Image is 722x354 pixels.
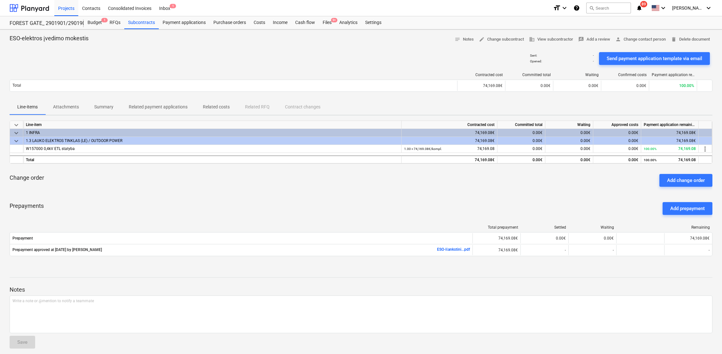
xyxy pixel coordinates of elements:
i: format_size [553,4,561,12]
div: Add prepayment [670,204,705,213]
div: Total prepayment [475,225,518,230]
span: [PERSON_NAME] [672,5,704,11]
small: 100.00% [644,158,657,162]
button: View subcontractor [526,35,576,44]
div: Files [319,16,335,29]
p: Prepayments [10,202,44,215]
i: keyboard_arrow_down [561,4,568,12]
span: keyboard_arrow_down [12,121,20,129]
a: Income [269,16,291,29]
div: Committed total [497,121,545,129]
div: Total [23,155,402,163]
p: Summary [94,104,113,110]
span: keyboard_arrow_down [12,129,20,137]
a: Analytics [335,16,361,29]
span: 1 [101,18,108,22]
div: 74,169.08€ [641,137,699,145]
span: Change subcontract [479,36,524,43]
small: 1.00 × 74,169.08€ / kompl. [404,147,442,151]
div: 74,169.08€ [641,129,699,137]
button: Notes [452,35,476,44]
div: 0.00€ [593,137,641,145]
span: 0.00€ [588,83,598,88]
span: Add a review [578,36,610,43]
span: rate_review [578,36,584,42]
div: 74,169.08 [404,145,495,153]
a: ESO-Išankstini...pdf [437,247,470,252]
span: 0.00€ [541,83,550,88]
div: Contracted cost [460,73,503,77]
button: Add change order [659,174,712,187]
a: Purchase orders [210,16,250,29]
div: Waiting [571,225,614,230]
div: Approved costs [593,121,641,129]
i: Knowledge base [573,4,580,12]
div: Waiting [545,121,593,129]
span: notes [455,36,460,42]
p: Notes [10,286,712,294]
button: Change contact person [613,35,668,44]
span: Prepayment [12,236,470,240]
a: RFQs [106,16,124,29]
button: Add prepayment [663,202,712,215]
span: keyboard_arrow_down [12,137,20,145]
div: 0.00€ [497,129,545,137]
div: 1 INFRA [26,129,399,137]
div: Settings [361,16,385,29]
span: 9+ [331,18,337,22]
div: Line-item [23,121,402,129]
a: Costs [250,16,269,29]
button: Delete document [668,35,712,44]
a: Budget1 [84,16,106,29]
div: FOREST GATE_ 2901901/2901902/2901903 [10,20,76,27]
div: 74,169.08€ [457,81,505,91]
span: 0.00€ [580,146,590,151]
span: more_vert [701,145,709,153]
span: View subcontractor [529,36,573,43]
div: - [664,245,712,255]
span: 100.00% [679,83,694,88]
i: keyboard_arrow_down [705,4,712,12]
span: Change contact person [615,36,666,43]
div: Payment application remaining [652,73,695,77]
div: Committed total [508,73,551,77]
div: 0.00€ [520,233,568,243]
span: 0.00€ [628,146,638,151]
p: Sent : [530,53,537,58]
div: Chat Widget [690,323,722,354]
div: 1.3 LAUKO ELEKTROS TINKLAS (LE) / OUTDOOR POWER [26,137,399,145]
div: Cash flow [291,16,319,29]
span: delete [671,36,677,42]
div: 74,169.08€ [472,233,520,243]
p: ESO-elektros įvedimo mokestis [10,35,88,42]
div: W157000 0,4kV ETL statyba [26,145,399,153]
span: 0.00€ [636,83,646,88]
div: 0.00€ [497,155,545,163]
span: 89 [640,1,647,7]
div: Add change order [667,176,705,185]
p: Total [12,83,21,88]
p: Opened : [530,59,542,63]
p: Prepayment approved at [DATE] by [PERSON_NAME] [12,247,102,253]
div: Payment application remaining [641,121,699,129]
div: Remaining [667,225,710,230]
div: Confirmed costs [604,73,647,77]
p: Change order [10,174,44,182]
div: 74,169.08€ [402,137,497,145]
button: Add a review [576,35,613,44]
p: Related costs [203,104,230,110]
p: Related payment applications [129,104,188,110]
span: Delete document [671,36,710,43]
div: Contracted cost [402,121,497,129]
span: person [615,36,621,42]
i: keyboard_arrow_down [659,4,667,12]
div: 74,169.08 [644,145,696,153]
div: 0.00€ [545,129,593,137]
div: 0.00€ [545,155,593,163]
div: Subcontracts [124,16,159,29]
div: 74,169.08 [644,156,696,164]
